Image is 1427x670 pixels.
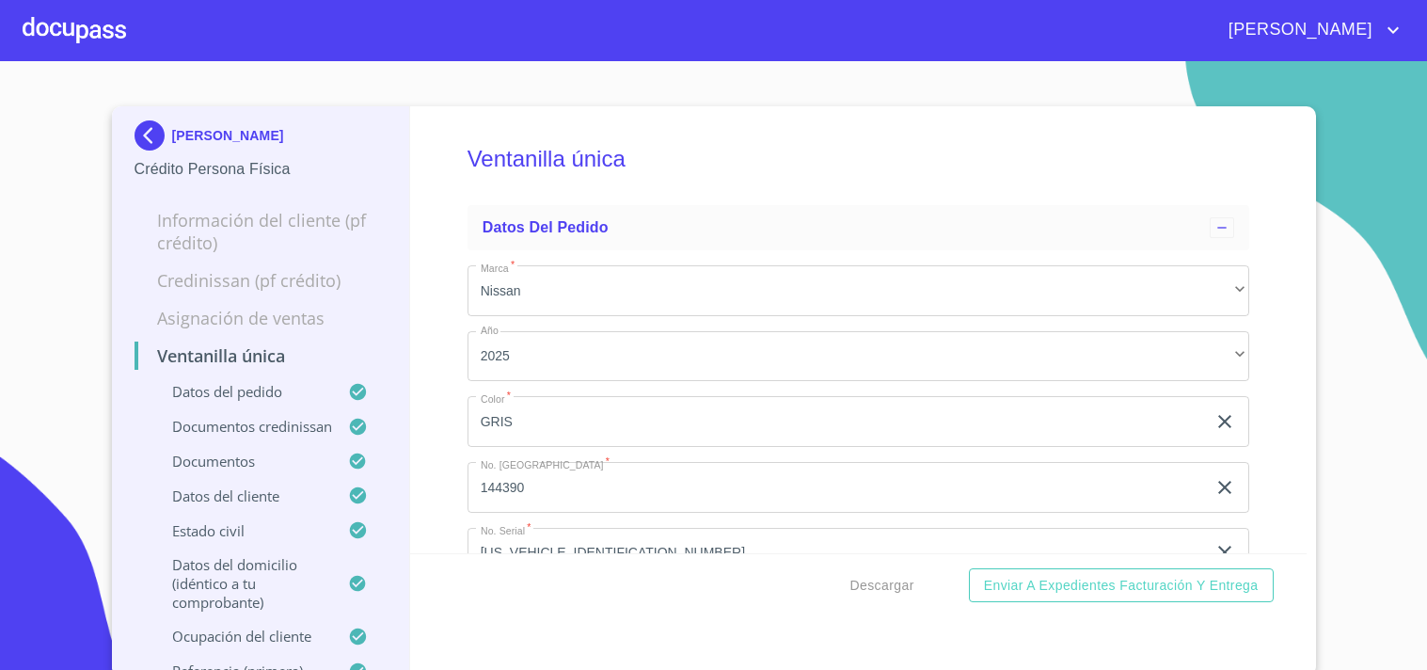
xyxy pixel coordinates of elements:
[468,331,1249,382] div: 2025
[843,568,922,603] button: Descargar
[468,120,1249,198] h5: Ventanilla única
[1214,15,1382,45] span: [PERSON_NAME]
[135,209,388,254] p: Información del cliente (PF crédito)
[1214,15,1404,45] button: account of current user
[468,265,1249,316] div: Nissan
[135,120,388,158] div: [PERSON_NAME]
[135,344,388,367] p: Ventanilla única
[483,219,609,235] span: Datos del pedido
[969,568,1274,603] button: Enviar a Expedientes Facturación y Entrega
[135,382,349,401] p: Datos del pedido
[984,574,1259,598] span: Enviar a Expedientes Facturación y Entrega
[172,128,284,143] p: [PERSON_NAME]
[135,120,172,151] img: Docupass spot blue
[135,417,349,436] p: Documentos CrediNissan
[1213,476,1236,499] button: clear input
[135,487,349,505] p: Datos del cliente
[135,555,349,612] p: Datos del domicilio (idéntico a tu comprobante)
[1213,410,1236,433] button: clear input
[135,452,349,471] p: Documentos
[135,627,349,646] p: Ocupación del Cliente
[468,205,1249,250] div: Datos del pedido
[135,158,388,181] p: Crédito Persona Física
[850,574,914,598] span: Descargar
[135,521,349,540] p: Estado civil
[135,307,388,329] p: Asignación de Ventas
[135,269,388,292] p: Credinissan (PF crédito)
[1213,541,1236,564] button: clear input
